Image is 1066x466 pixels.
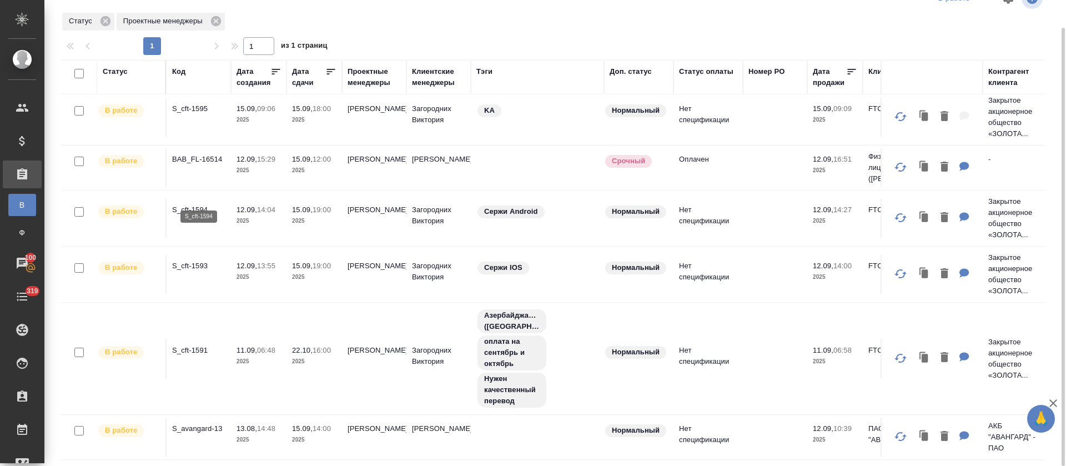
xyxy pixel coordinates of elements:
p: 14:27 [833,206,852,214]
button: Клонировать [914,156,935,179]
td: [PERSON_NAME] [406,148,471,187]
div: Статус по умолчанию для стандартных заказов [604,204,668,219]
p: 2025 [292,114,336,126]
span: 🙏 [1032,407,1050,430]
p: 2025 [237,356,281,367]
div: Тэги [476,66,492,77]
p: FTC [868,260,922,272]
div: Статус по умолчанию для стандартных заказов [604,260,668,275]
p: 15.09, [292,206,313,214]
p: 12.09, [237,206,257,214]
p: 22.10, [292,346,313,354]
p: 18:00 [313,104,331,113]
span: Ф [14,227,31,238]
button: Клонировать [914,425,935,448]
td: Нет спецификации [673,98,743,137]
td: Нет спецификации [673,418,743,457]
p: Проектные менеджеры [123,16,207,27]
span: 319 [20,285,45,297]
div: Выставляет ПМ после принятия заказа от КМа [97,204,160,219]
p: 14:04 [257,206,275,214]
div: Статус [62,13,114,31]
p: - [988,154,1042,165]
p: В работе [105,262,137,273]
p: Азербайджанский ([GEOGRAPHIC_DATA]) [484,310,540,332]
button: 🙏 [1027,405,1055,433]
p: 12.09, [813,155,833,163]
button: Клонировать [914,263,935,285]
p: Закрытое акционерное общество «ЗОЛОТА... [988,252,1042,297]
div: Выставляется автоматически, если на указанный объем услуг необходимо больше времени в стандартном... [604,154,668,169]
div: Статус по умолчанию для стандартных заказов [604,423,668,438]
p: 2025 [813,216,857,227]
p: S_avangard-13 [172,423,225,434]
p: 16:00 [313,346,331,354]
p: 13:55 [257,262,275,270]
p: 16:51 [833,155,852,163]
p: S_cft-1595 [172,103,225,114]
button: Удалить [935,156,954,179]
div: Проектные менеджеры [117,13,225,31]
button: Удалить [935,207,954,229]
p: Нормальный [612,425,660,436]
p: 11.09, [813,346,833,354]
p: FTC [868,103,922,114]
div: Статус по умолчанию для стандартных заказов [604,345,668,360]
span: В [14,199,31,211]
td: [PERSON_NAME] [342,199,406,238]
p: Сержи Android [484,206,538,217]
p: 2025 [237,434,281,445]
p: 15.09, [292,262,313,270]
button: Для КМ: По оплате: просим данный проект разбить пополам: на сентябрь и октябрь [954,347,975,369]
p: Срочный [612,156,645,167]
td: [PERSON_NAME] [406,418,471,457]
p: Закрытое акционерное общество «ЗОЛОТА... [988,337,1042,381]
p: 13.08, [237,424,257,433]
p: 2025 [237,114,281,126]
p: S_cft-1593 [172,260,225,272]
div: Клиент [868,66,894,77]
div: Сержи IOS [476,260,599,275]
td: Загородних Виктория [406,199,471,238]
p: BAB_FL-16514 [172,154,225,165]
p: 2025 [813,272,857,283]
p: 12.09, [237,262,257,270]
p: 2025 [813,165,857,176]
p: 15.09, [813,104,833,113]
td: Нет спецификации [673,255,743,294]
p: 2025 [292,356,336,367]
span: из 1 страниц [281,39,328,55]
p: 2025 [237,272,281,283]
td: Загородних Виктория [406,339,471,378]
div: Выставляет ПМ после принятия заказа от КМа [97,154,160,169]
p: 15.09, [292,424,313,433]
p: 06:48 [257,346,275,354]
span: 100 [18,252,43,263]
div: Выставляет ПМ после принятия заказа от КМа [97,103,160,118]
p: оплата на сентябрь и октябрь [484,336,540,369]
button: Клонировать [914,207,935,229]
p: KA [484,105,495,116]
p: Сержи IOS [484,262,522,273]
td: Загородних Виктория [406,255,471,294]
p: Физическое лицо ([PERSON_NAME]) [868,151,922,184]
button: Удалить [935,347,954,369]
div: Статус [103,66,128,77]
p: 2025 [292,272,336,283]
td: Нет спецификации [673,199,743,238]
p: Нормальный [612,347,660,358]
p: Нормальный [612,206,660,217]
button: Обновить [887,154,914,181]
div: Выставляет ПМ после принятия заказа от КМа [97,423,160,438]
p: ПАО АКБ "АВАНГАРД" [868,423,922,445]
td: [PERSON_NAME] [342,339,406,378]
a: 100 [3,249,42,277]
p: 06:58 [833,346,852,354]
button: Обновить [887,345,914,372]
td: Оплачен [673,148,743,187]
p: FTC [868,345,922,356]
p: Закрытое акционерное общество «ЗОЛОТА... [988,196,1042,240]
p: Статус [69,16,96,27]
td: [PERSON_NAME] [342,255,406,294]
p: 2025 [292,216,336,227]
